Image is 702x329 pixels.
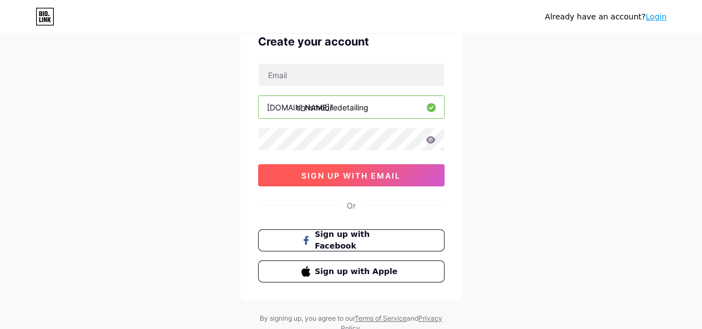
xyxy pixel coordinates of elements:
input: Email [259,64,444,86]
button: Sign up with Facebook [258,229,445,251]
a: Terms of Service [355,314,407,322]
span: Sign up with Apple [315,266,401,277]
div: Or [347,200,356,211]
button: Sign up with Apple [258,260,445,282]
div: [DOMAIN_NAME]/ [267,102,332,113]
input: username [259,96,444,118]
span: Sign up with Facebook [315,229,401,252]
button: sign up with email [258,164,445,186]
span: sign up with email [301,171,401,180]
div: Already have an account? [545,11,666,23]
div: Create your account [258,33,445,50]
a: Login [645,12,666,21]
